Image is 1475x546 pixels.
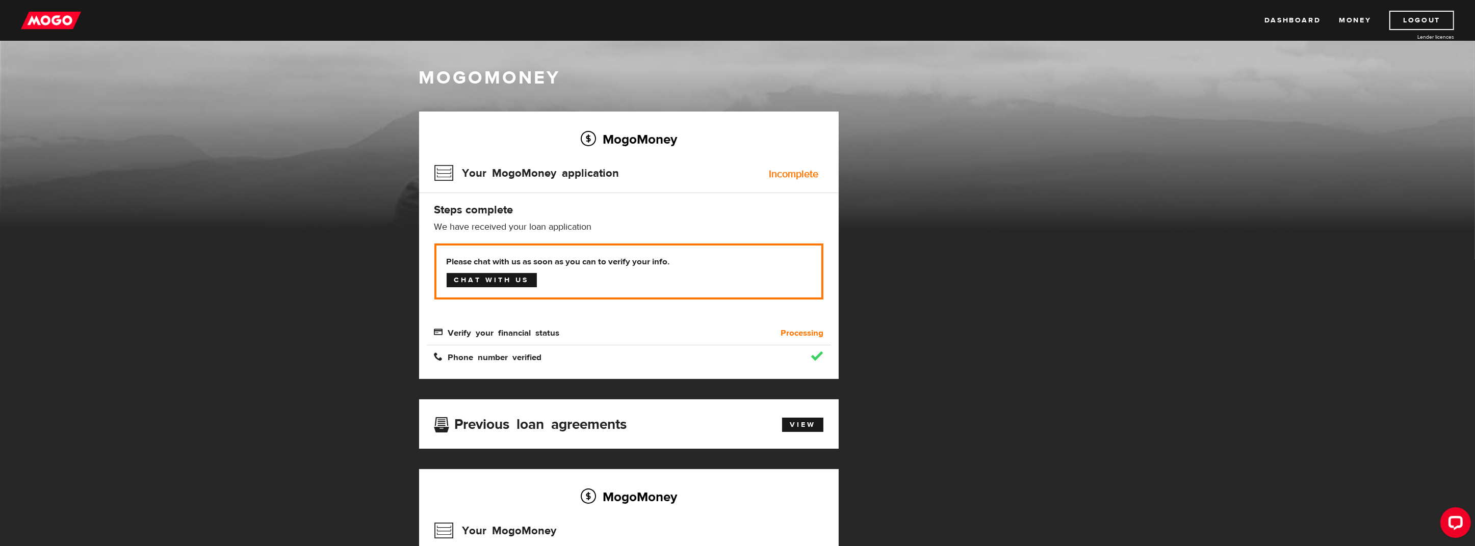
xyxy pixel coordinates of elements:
a: Lender licences [1378,33,1454,41]
h4: Steps complete [434,203,823,217]
h3: Your MogoMoney application [434,160,619,186]
div: Incomplete [769,169,818,179]
a: View [782,418,823,432]
h3: Previous loan agreements [434,416,627,429]
b: Processing [781,327,823,339]
b: Please chat with us as soon as you can to verify your info. [447,256,811,268]
a: Money [1339,11,1371,30]
h2: MogoMoney [434,486,823,507]
span: Verify your financial status [434,327,560,336]
h3: Your MogoMoney [434,517,557,544]
h1: MogoMoney [419,67,1056,89]
a: Logout [1389,11,1454,30]
h2: MogoMoney [434,128,823,150]
p: We have received your loan application [434,221,823,233]
span: Phone number verified [434,352,542,361]
a: Chat with us [447,273,537,287]
a: Dashboard [1264,11,1321,30]
iframe: LiveChat chat widget [1432,503,1475,546]
img: mogo_logo-11ee424be714fa7cbb0f0f49df9e16ec.png [21,11,81,30]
